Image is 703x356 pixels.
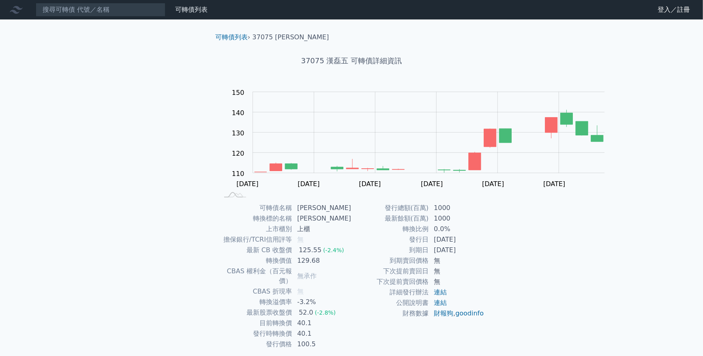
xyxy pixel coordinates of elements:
[175,6,208,13] a: 可轉債列表
[219,318,292,328] td: 目前轉換價
[434,299,447,307] a: 連結
[482,180,504,188] tspan: [DATE]
[429,203,484,213] td: 1000
[429,308,484,319] td: ,
[351,298,429,308] td: 公開說明書
[237,180,259,188] tspan: [DATE]
[297,287,304,295] span: 無
[292,328,351,339] td: 40.1
[543,180,565,188] tspan: [DATE]
[253,32,329,42] li: 37075 [PERSON_NAME]
[323,247,344,253] span: (-2.4%)
[421,180,443,188] tspan: [DATE]
[351,255,429,266] td: 到期賣回價格
[429,213,484,224] td: 1000
[351,266,429,277] td: 下次提前賣回日
[232,170,244,178] tspan: 110
[298,180,320,188] tspan: [DATE]
[215,33,248,41] a: 可轉債列表
[232,129,244,137] tspan: 130
[429,277,484,287] td: 無
[36,3,165,17] input: 搜尋可轉債 代號／名稱
[434,288,447,296] a: 連結
[429,224,484,234] td: 0.0%
[455,309,484,317] a: goodinfo
[297,308,315,317] div: 52.0
[209,55,494,66] h1: 37075 漢磊五 可轉債詳細資訊
[351,213,429,224] td: 最新餘額(百萬)
[219,245,292,255] td: 最新 CB 收盤價
[351,224,429,234] td: 轉換比例
[429,266,484,277] td: 無
[219,255,292,266] td: 轉換價值
[228,89,617,188] g: Chart
[215,32,250,42] li: ›
[351,245,429,255] td: 到期日
[292,203,351,213] td: [PERSON_NAME]
[219,328,292,339] td: 發行時轉換價
[351,287,429,298] td: 詳細發行辦法
[297,272,317,280] span: 無承作
[351,308,429,319] td: 財務數據
[219,297,292,307] td: 轉換溢價率
[662,317,703,356] iframe: Chat Widget
[292,297,351,307] td: -3.2%
[219,266,292,286] td: CBAS 權利金（百元報價）
[292,255,351,266] td: 129.68
[315,309,336,316] span: (-2.8%)
[429,245,484,255] td: [DATE]
[351,234,429,245] td: 發行日
[219,224,292,234] td: 上市櫃別
[351,277,429,287] td: 下次提前賣回價格
[292,224,351,234] td: 上櫃
[662,317,703,356] div: 聊天小工具
[219,203,292,213] td: 可轉債名稱
[232,150,244,157] tspan: 120
[219,339,292,350] td: 發行價格
[255,110,603,173] g: Series
[292,339,351,350] td: 100.5
[429,255,484,266] td: 無
[359,180,381,188] tspan: [DATE]
[651,3,697,16] a: 登入／註冊
[292,318,351,328] td: 40.1
[232,109,244,117] tspan: 140
[297,245,323,255] div: 125.55
[219,213,292,224] td: 轉換標的名稱
[219,286,292,297] td: CBAS 折現率
[219,307,292,318] td: 最新股票收盤價
[434,309,453,317] a: 財報狗
[297,236,304,243] span: 無
[292,213,351,224] td: [PERSON_NAME]
[351,203,429,213] td: 發行總額(百萬)
[429,234,484,245] td: [DATE]
[219,234,292,245] td: 擔保銀行/TCRI信用評等
[232,89,244,97] tspan: 150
